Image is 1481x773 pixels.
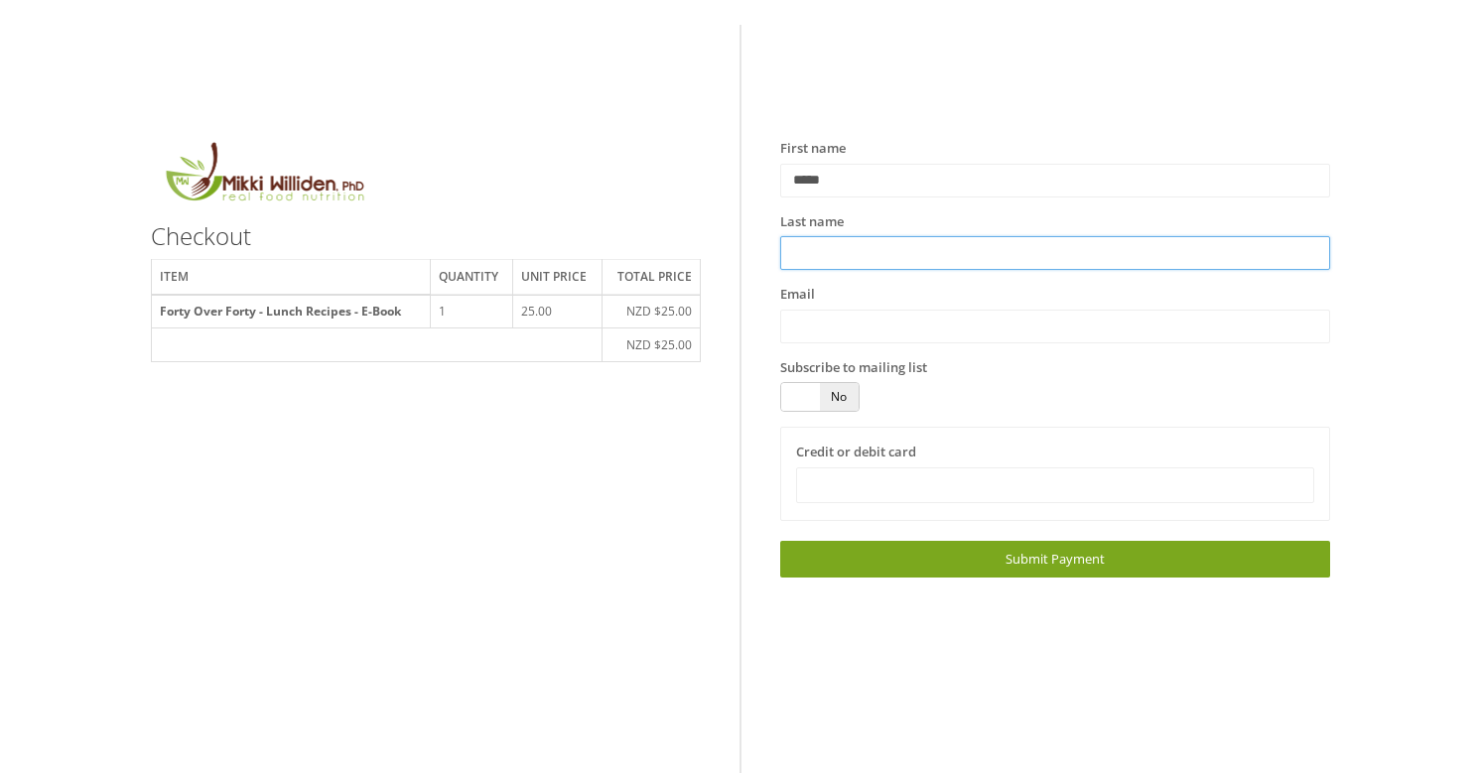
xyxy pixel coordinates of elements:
[780,541,1330,578] a: Submit Payment
[602,260,700,295] th: Total price
[151,139,377,213] img: MikkiLogoMain.png
[512,260,602,295] th: Unit price
[780,139,846,159] label: First name
[602,328,700,362] td: NZD $25.00
[151,223,701,249] h3: Checkout
[780,212,844,232] label: Last name
[780,285,815,305] label: Email
[780,358,927,378] label: Subscribe to mailing list
[151,260,430,295] th: Item
[796,443,916,462] label: Credit or debit card
[151,295,430,328] th: Forty Over Forty - Lunch Recipes - E-Book
[430,260,512,295] th: Quantity
[430,295,512,328] td: 1
[512,295,602,328] td: 25.00
[602,295,700,328] td: NZD $25.00
[809,476,1301,493] iframe: Secure card payment input frame
[820,383,859,411] span: No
